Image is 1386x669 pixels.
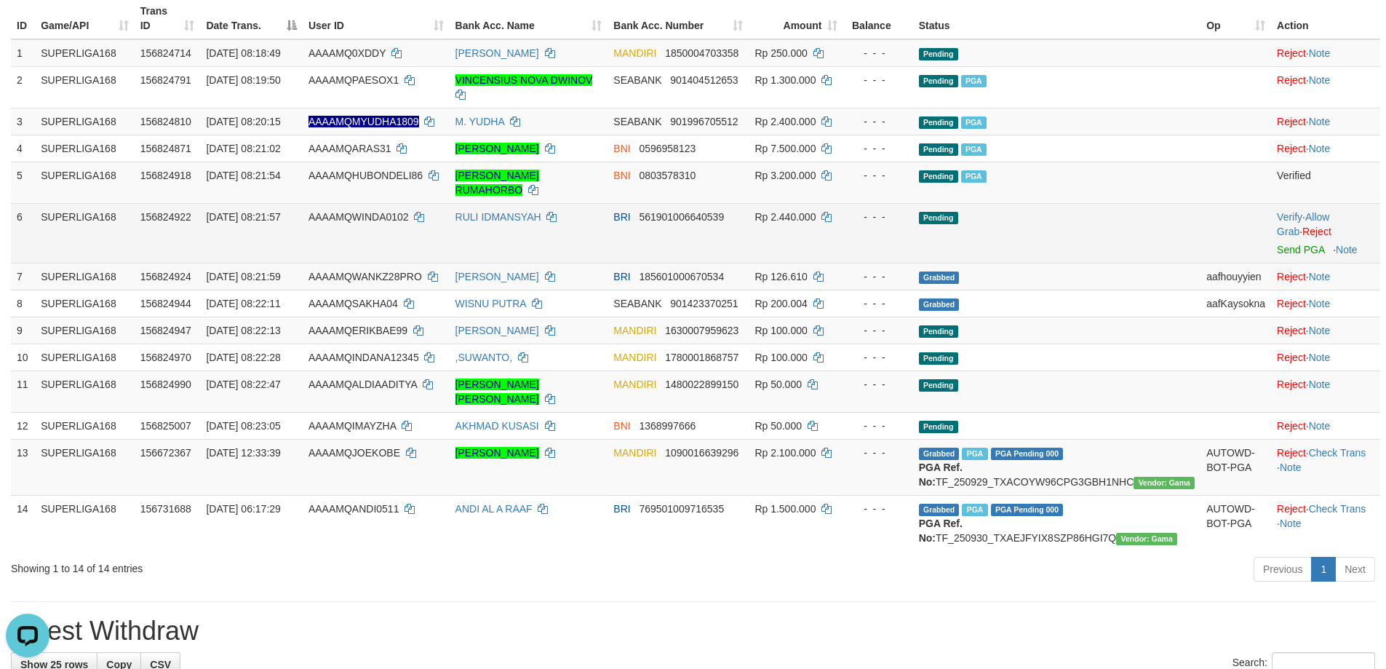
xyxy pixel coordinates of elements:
[11,135,35,162] td: 4
[613,420,630,432] span: BNI
[849,502,907,516] div: - - -
[308,325,407,336] span: AAAAMQERIKBAE99
[1254,557,1312,582] a: Previous
[1277,447,1306,459] a: Reject
[308,503,399,515] span: AAAAMQANDI0511
[613,116,661,127] span: SEABANK
[919,352,958,365] span: Pending
[754,298,807,309] span: Rp 200.004
[1309,271,1331,282] a: Note
[11,66,35,108] td: 2
[849,46,907,60] div: - - -
[140,379,191,390] span: 156824990
[1271,66,1380,108] td: ·
[919,212,958,224] span: Pending
[613,447,656,459] span: MANDIRI
[206,211,280,223] span: [DATE] 08:21:57
[919,48,958,60] span: Pending
[206,271,280,282] span: [DATE] 08:21:59
[35,203,135,263] td: SUPERLIGA168
[665,47,738,59] span: Copy 1850004703358 to clipboard
[308,74,399,86] span: AAAAMQPAESOX1
[1271,412,1380,439] td: ·
[11,317,35,344] td: 9
[206,143,280,154] span: [DATE] 08:21:02
[1271,135,1380,162] td: ·
[639,420,696,432] span: Copy 1368997666 to clipboard
[6,6,49,50] button: Open LiveChat chat widget
[455,298,526,309] a: WISNU PUTRA
[35,39,135,67] td: SUPERLIGA168
[1271,371,1380,412] td: ·
[455,47,539,59] a: [PERSON_NAME]
[308,271,422,282] span: AAAAMQWANKZ28PRO
[919,116,958,129] span: Pending
[919,272,960,284] span: Grabbed
[455,503,533,515] a: ANDI AL A RAAF
[455,420,539,432] a: AKHMAD KUSASI
[206,447,280,459] span: [DATE] 12:33:39
[455,170,539,196] a: [PERSON_NAME] RUMAHORBO
[206,420,280,432] span: [DATE] 08:23:05
[206,47,280,59] span: [DATE] 08:18:49
[1271,108,1380,135] td: ·
[1277,420,1306,432] a: Reject
[1302,226,1331,237] a: Reject
[1309,116,1331,127] a: Note
[140,74,191,86] span: 156824791
[1277,271,1306,282] a: Reject
[11,439,35,495] td: 13
[962,504,987,516] span: Marked by aafromsomean
[206,352,280,363] span: [DATE] 08:22:28
[613,298,661,309] span: SEABANK
[140,503,191,515] span: 156731688
[1277,74,1306,86] a: Reject
[1277,211,1302,223] a: Verify
[961,116,987,129] span: Marked by aafromsomean
[665,325,738,336] span: Copy 1630007959623 to clipboard
[206,325,280,336] span: [DATE] 08:22:13
[11,371,35,412] td: 11
[1271,39,1380,67] td: ·
[961,170,987,183] span: Marked by aafnonsreyleab
[913,439,1200,495] td: TF_250929_TXACOYW96CPG3GBH1NHC
[754,352,807,363] span: Rp 100.000
[1271,495,1380,551] td: · ·
[1200,495,1271,551] td: AUTOWD-BOT-PGA
[140,47,191,59] span: 156824714
[1271,290,1380,317] td: ·
[849,73,907,87] div: - - -
[962,448,987,460] span: Marked by aafsengchandara
[849,446,907,460] div: - - -
[754,143,816,154] span: Rp 7.500.000
[206,298,280,309] span: [DATE] 08:22:11
[613,74,661,86] span: SEABANK
[961,143,987,156] span: Marked by aafnonsreyleab
[1336,244,1358,256] a: Note
[754,325,807,336] span: Rp 100.000
[35,66,135,108] td: SUPERLIGA168
[849,419,907,433] div: - - -
[1277,211,1329,237] span: ·
[140,325,191,336] span: 156824947
[11,344,35,371] td: 10
[455,447,539,459] a: [PERSON_NAME]
[670,116,738,127] span: Copy 901996705512 to clipboard
[919,462,963,488] b: PGA Ref. No:
[140,352,191,363] span: 156824970
[613,503,630,515] span: BRI
[206,379,280,390] span: [DATE] 08:22:47
[754,47,807,59] span: Rp 250.000
[613,271,630,282] span: BRI
[11,555,567,576] div: Showing 1 to 14 of 14 entries
[206,116,280,127] span: [DATE] 08:20:15
[206,74,280,86] span: [DATE] 08:19:50
[639,503,724,515] span: Copy 769501009716535 to clipboard
[991,448,1064,460] span: PGA Pending
[754,503,816,515] span: Rp 1.500.000
[11,263,35,290] td: 7
[919,143,958,156] span: Pending
[754,420,802,432] span: Rp 50.000
[919,518,963,544] b: PGA Ref. No:
[849,377,907,392] div: - - -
